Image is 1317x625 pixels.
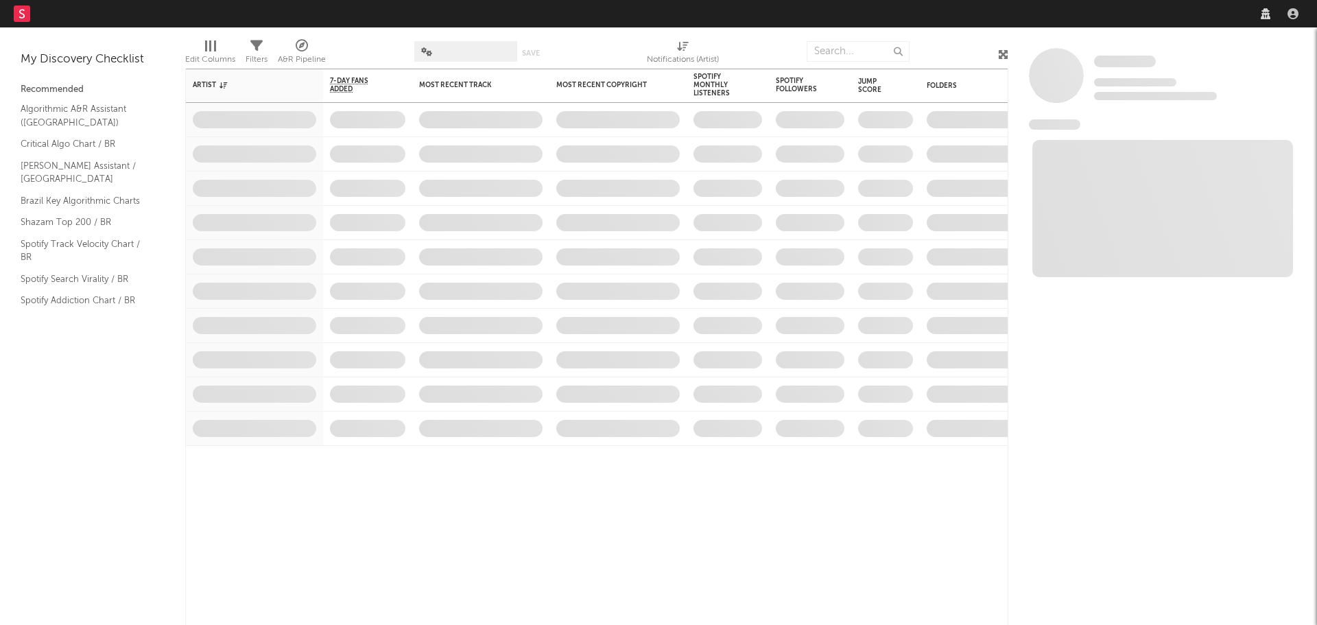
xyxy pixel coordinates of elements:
[185,34,235,74] div: Edit Columns
[21,102,151,130] a: Algorithmic A&R Assistant ([GEOGRAPHIC_DATA])
[21,158,151,187] a: [PERSON_NAME] Assistant / [GEOGRAPHIC_DATA]
[21,237,151,265] a: Spotify Track Velocity Chart / BR
[302,78,316,92] button: Filter by Artist
[1029,119,1080,130] span: News Feed
[556,81,659,89] div: Most Recent Copyright
[392,78,405,92] button: Filter by 7-Day Fans Added
[858,78,892,94] div: Jump Score
[21,293,151,308] a: Spotify Addiction Chart / BR
[185,51,235,68] div: Edit Columns
[1094,55,1156,69] a: Some Artist
[278,51,326,68] div: A&R Pipeline
[246,51,268,68] div: Filters
[1094,56,1156,67] span: Some Artist
[748,78,762,92] button: Filter by Spotify Monthly Listeners
[776,77,824,93] div: Spotify Followers
[330,77,385,93] span: 7-Day Fans Added
[647,51,719,68] div: Notifications (Artist)
[807,41,910,62] input: Search...
[1094,92,1217,100] span: 0 fans last week
[21,137,151,152] a: Critical Algo Chart / BR
[21,193,151,209] a: Brazil Key Algorithmic Charts
[693,73,741,97] div: Spotify Monthly Listeners
[666,78,680,92] button: Filter by Most Recent Copyright
[899,79,913,93] button: Filter by Jump Score
[927,82,1030,90] div: Folders
[21,215,151,230] a: Shazam Top 200 / BR
[21,82,165,98] div: Recommended
[21,51,165,68] div: My Discovery Checklist
[21,315,151,343] a: TikTok Videos Assistant / [GEOGRAPHIC_DATA]
[1094,78,1176,86] span: Tracking Since: [DATE]
[831,78,844,92] button: Filter by Spotify Followers
[278,34,326,74] div: A&R Pipeline
[246,34,268,74] div: Filters
[522,49,540,57] button: Save
[21,272,151,287] a: Spotify Search Virality / BR
[529,78,543,92] button: Filter by Most Recent Track
[419,81,522,89] div: Most Recent Track
[193,81,296,89] div: Artist
[647,34,719,74] div: Notifications (Artist)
